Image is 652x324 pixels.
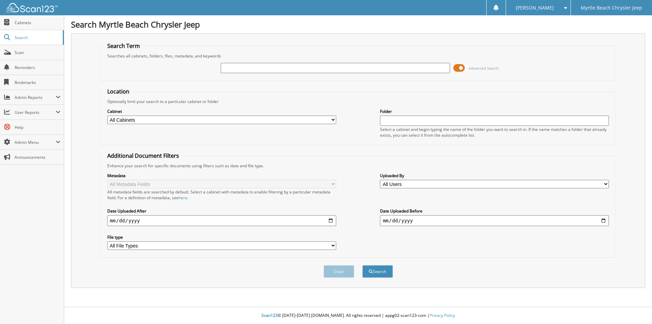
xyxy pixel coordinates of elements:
[261,312,278,318] span: Scan123
[179,195,187,201] a: here
[380,108,609,114] label: Folder
[107,173,336,178] label: Metadata
[107,189,336,201] div: All metadata fields are searched by default. Select a cabinet with metadata to enable filtering b...
[15,65,60,70] span: Reminders
[380,173,609,178] label: Uploaded By
[107,234,336,240] label: File type
[104,42,143,50] legend: Search Term
[581,6,642,10] span: Myrtle Beach Chrysler Jeep
[15,95,56,100] span: Admin Reports
[15,20,60,25] span: Cabinets
[15,80,60,85] span: Bookmarks
[107,208,336,214] label: Date Uploaded After
[618,291,652,324] iframe: Chat Widget
[104,99,613,104] div: Optionally limit your search to a particular cabinet or folder
[15,50,60,55] span: Scan
[324,265,354,278] button: Clear
[430,312,455,318] a: Privacy Policy
[104,163,613,169] div: Enhance your search for specific documents using filters such as date and file type.
[15,109,56,115] span: User Reports
[469,66,499,71] span: Advanced Search
[104,53,613,59] div: Searches all cabinets, folders, files, metadata, and keywords
[104,152,182,159] legend: Additional Document Filters
[380,126,609,138] div: Select a cabinet and begin typing the name of the folder you want to search in. If the name match...
[15,35,59,40] span: Search
[380,208,609,214] label: Date Uploaded Before
[64,307,652,324] div: © [DATE]-[DATE] [DOMAIN_NAME]. All rights reserved | appg02-scan123-com |
[362,265,393,278] button: Search
[107,215,336,226] input: start
[15,139,56,145] span: Admin Menu
[71,19,645,30] h1: Search Myrtle Beach Chrysler Jeep
[380,215,609,226] input: end
[15,124,60,130] span: Help
[107,108,336,114] label: Cabinet
[7,3,58,12] img: scan123-logo-white.svg
[516,6,554,10] span: [PERSON_NAME]
[15,154,60,160] span: Announcements
[104,88,133,95] legend: Location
